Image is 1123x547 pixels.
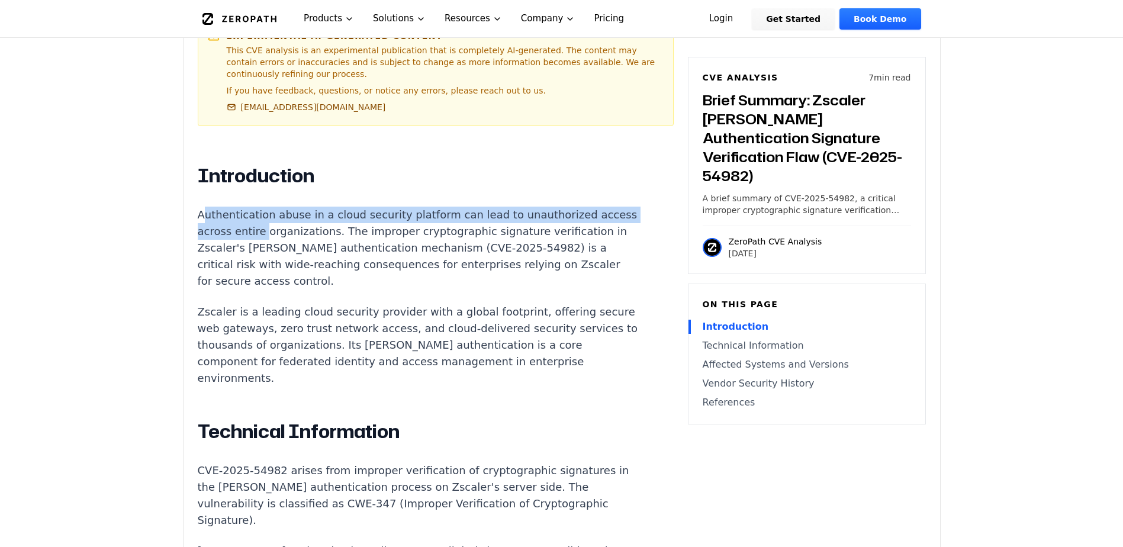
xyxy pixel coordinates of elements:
[198,420,638,443] h2: Technical Information
[752,8,835,30] a: Get Started
[198,164,638,188] h2: Introduction
[703,72,778,83] h6: CVE Analysis
[703,298,911,310] h6: On this page
[703,358,911,372] a: Affected Systems and Versions
[729,236,822,247] p: ZeroPath CVE Analysis
[703,377,911,391] a: Vendor Security History
[227,101,386,113] a: [EMAIL_ADDRESS][DOMAIN_NAME]
[703,339,911,353] a: Technical Information
[227,85,664,96] p: If you have feedback, questions, or notice any errors, please reach out to us.
[198,207,638,289] p: Authentication abuse in a cloud security platform can lead to unauthorized access across entire o...
[703,238,722,257] img: ZeroPath CVE Analysis
[703,91,911,185] h3: Brief Summary: Zscaler [PERSON_NAME] Authentication Signature Verification Flaw (CVE-2025-54982)
[703,192,911,216] p: A brief summary of CVE-2025-54982, a critical improper cryptographic signature verification issue...
[695,8,748,30] a: Login
[198,462,638,529] p: CVE-2025-54982 arises from improper verification of cryptographic signatures in the [PERSON_NAME]...
[198,304,638,387] p: Zscaler is a leading cloud security provider with a global footprint, offering secure web gateway...
[703,320,911,334] a: Introduction
[729,247,822,259] p: [DATE]
[227,44,664,80] p: This CVE analysis is an experimental publication that is completely AI-generated. The content may...
[839,8,921,30] a: Book Demo
[703,395,911,410] a: References
[868,72,910,83] p: 7 min read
